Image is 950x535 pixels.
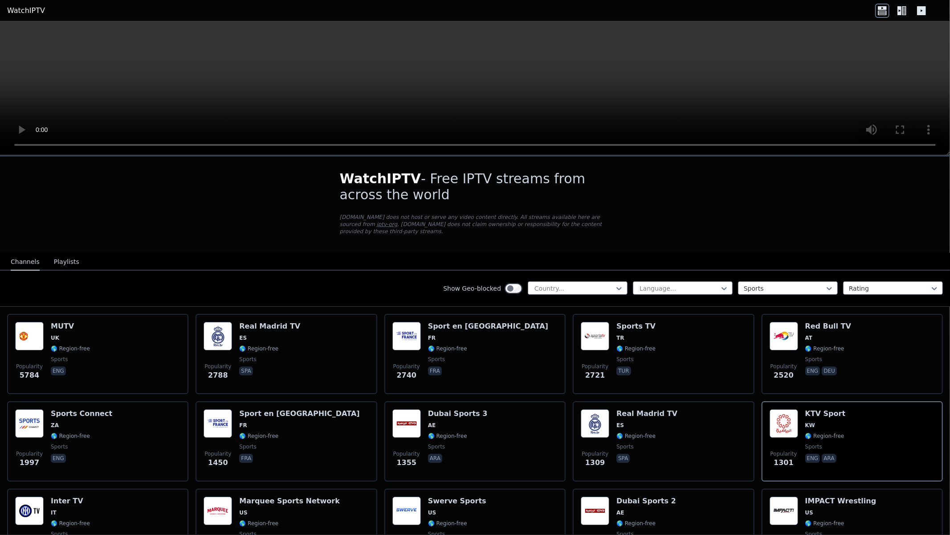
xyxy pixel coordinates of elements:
[428,345,467,352] span: 🌎 Region-free
[805,366,820,375] p: eng
[204,497,232,525] img: Marquee Sports Network
[239,443,256,450] span: sports
[770,409,798,438] img: KTV Sport
[616,366,631,375] p: tur
[397,457,417,468] span: 1355
[20,370,40,381] span: 5784
[581,497,609,525] img: Dubai Sports 2
[15,497,44,525] img: Inter TV
[616,409,677,418] h6: Real Madrid TV
[204,450,231,457] span: Popularity
[340,171,421,186] span: WatchIPTV
[582,363,608,370] span: Popularity
[340,214,611,235] p: [DOMAIN_NAME] does not host or serve any video content directly. All streams available here are s...
[616,432,656,440] span: 🌎 Region-free
[443,284,501,293] label: Show Geo-blocked
[239,356,256,363] span: sports
[585,457,605,468] span: 1309
[616,443,633,450] span: sports
[16,363,43,370] span: Popularity
[208,370,228,381] span: 2788
[805,520,844,527] span: 🌎 Region-free
[616,334,624,342] span: TR
[582,450,608,457] span: Popularity
[616,422,624,429] span: ES
[428,322,548,331] h6: Sport en [GEOGRAPHIC_DATA]
[774,370,794,381] span: 2520
[239,334,247,342] span: ES
[805,443,822,450] span: sports
[208,457,228,468] span: 1450
[239,454,253,463] p: fra
[428,520,467,527] span: 🌎 Region-free
[616,356,633,363] span: sports
[204,409,232,438] img: Sport en France
[51,443,68,450] span: sports
[428,454,442,463] p: ara
[428,356,445,363] span: sports
[805,422,815,429] span: KW
[239,366,253,375] p: spa
[428,366,442,375] p: fra
[239,345,278,352] span: 🌎 Region-free
[428,443,445,450] span: sports
[822,366,837,375] p: deu
[428,509,436,516] span: US
[393,450,420,457] span: Popularity
[11,254,40,271] button: Channels
[771,363,797,370] span: Popularity
[51,345,90,352] span: 🌎 Region-free
[805,334,813,342] span: AT
[822,454,836,463] p: ara
[392,322,421,350] img: Sport en France
[15,409,44,438] img: Sports Connect
[805,322,852,331] h6: Red Bull TV
[392,497,421,525] img: Swerve Sports
[428,422,436,429] span: AE
[616,322,656,331] h6: Sports TV
[771,450,797,457] span: Popularity
[51,322,90,331] h6: MUTV
[616,345,656,352] span: 🌎 Region-free
[393,363,420,370] span: Popularity
[239,409,359,418] h6: Sport en [GEOGRAPHIC_DATA]
[392,409,421,438] img: Dubai Sports 3
[51,454,66,463] p: eng
[770,322,798,350] img: Red Bull TV
[239,432,278,440] span: 🌎 Region-free
[204,322,232,350] img: Real Madrid TV
[51,356,68,363] span: sports
[581,322,609,350] img: Sports TV
[770,497,798,525] img: IMPACT Wrestling
[428,409,488,418] h6: Dubai Sports 3
[7,5,45,16] a: WatchIPTV
[616,497,676,506] h6: Dubai Sports 2
[51,366,66,375] p: eng
[805,432,844,440] span: 🌎 Region-free
[377,221,398,227] a: iptv-org
[51,520,90,527] span: 🌎 Region-free
[51,334,59,342] span: UK
[51,409,112,418] h6: Sports Connect
[805,497,877,506] h6: IMPACT Wrestling
[20,457,40,468] span: 1997
[805,409,846,418] h6: KTV Sport
[51,497,90,506] h6: Inter TV
[805,454,820,463] p: eng
[16,450,43,457] span: Popularity
[15,322,44,350] img: MUTV
[805,509,813,516] span: US
[774,457,794,468] span: 1301
[428,497,486,506] h6: Swerve Sports
[585,370,605,381] span: 2721
[239,509,247,516] span: US
[805,356,822,363] span: sports
[239,322,300,331] h6: Real Madrid TV
[805,345,844,352] span: 🌎 Region-free
[239,520,278,527] span: 🌎 Region-free
[581,409,609,438] img: Real Madrid TV
[51,422,59,429] span: ZA
[616,509,624,516] span: AE
[428,334,436,342] span: FR
[616,454,630,463] p: spa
